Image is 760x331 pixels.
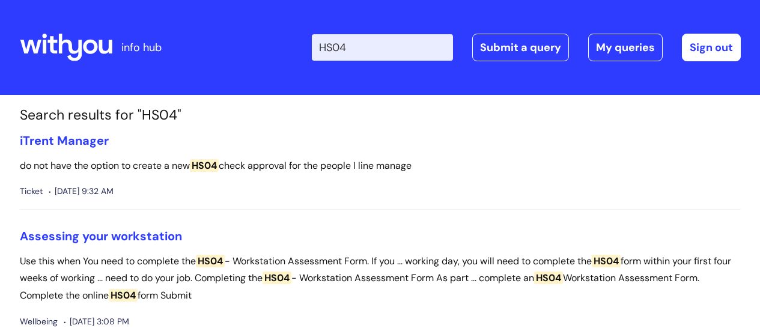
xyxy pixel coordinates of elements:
p: Use this when You need to complete the - Workstation Assessment Form. If you ... working day, you... [20,253,741,305]
span: HS04 [592,255,621,267]
input: Search [312,34,453,61]
span: HS04 [109,289,138,302]
a: Assessing your workstation [20,228,182,244]
span: HS04 [196,255,225,267]
a: Submit a query [472,34,569,61]
div: | - [312,34,741,61]
h1: Search results for "HS04" [20,107,741,124]
span: [DATE] 3:08 PM [64,314,129,329]
a: My queries [588,34,663,61]
span: HS04 [263,272,291,284]
span: HS04 [190,159,219,172]
p: info hub [121,38,162,57]
span: Ticket [20,184,43,199]
a: iTrent Manager [20,133,109,148]
p: do not have the option to create a new check approval for the people I line manage [20,157,741,175]
span: [DATE] 9:32 AM [49,184,114,199]
span: HS04 [534,272,563,284]
span: Wellbeing [20,314,58,329]
a: Sign out [682,34,741,61]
